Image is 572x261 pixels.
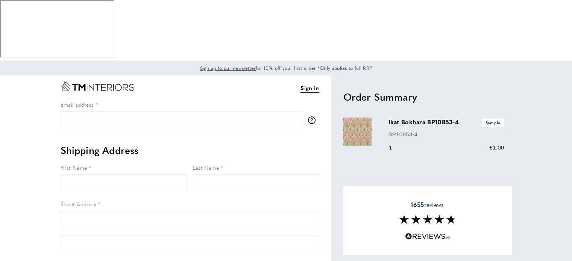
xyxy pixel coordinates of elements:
span: reviews [411,201,444,208]
img: Reviews.io 5 stars [405,233,450,240]
a: Go to Home page [61,81,134,91]
td: Subtotal [344,184,458,199]
h2: Shipping Address [61,143,319,157]
img: Reviews section [399,215,456,224]
button: More information [308,116,319,124]
span: £1.00 [489,144,504,151]
p: BP10853-4 [388,130,504,139]
span: Sample [482,119,504,127]
img: Ikat Bokhara BP10853-4 [343,118,372,146]
td: £1.00 [459,184,511,199]
span: First Name [61,164,87,171]
div: 1 [388,143,403,152]
span: Street Address [61,200,97,208]
span: Last Name [193,164,219,171]
a: Sign up to our newsletter [200,64,256,72]
span: for 10% off your first order *Only applies to full RRP [200,65,372,71]
span: Email address [61,101,94,108]
a: Sign in [300,83,319,93]
strong: 1655 [411,200,424,209]
span: Sign up to our newsletter [200,65,256,71]
h2: Order Summary [343,90,512,104]
h3: Ikat Bokhara BP10853-4 [388,118,504,127]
